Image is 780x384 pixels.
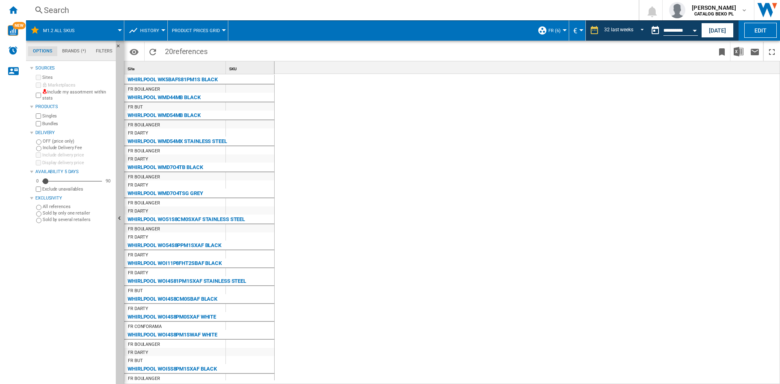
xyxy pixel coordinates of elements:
input: Bundles [36,121,41,126]
div: FR CONFORAMA [128,323,162,331]
md-select: REPORTS.WIZARD.STEPS.REPORT.STEPS.REPORT_OPTIONS.PERIOD: 32 last weeks [603,24,647,37]
label: Marketplaces [42,82,113,88]
button: Edit [744,23,777,38]
div: Search [44,4,617,16]
button: md-calendar [647,22,663,39]
input: Sold by only one retailer [36,211,41,217]
md-slider: Availability [42,177,102,185]
div: WHIRLPOOL WO54S8PPM1SXAF BLACK [128,241,221,250]
input: Sites [36,75,41,80]
div: FR BOULANGER [128,85,160,93]
button: Open calendar [687,22,702,37]
div: This report is based on a date in the past. [647,20,700,41]
label: Singles [42,113,113,119]
div: WHIRLPOOL WO51S8CM0SXAF STAINLESS STEEL [128,215,245,224]
div: Sources [35,65,113,72]
span: references [173,47,208,56]
div: WHIRLPOOL WOI4S8CM0SBAF BLACK [128,294,217,304]
md-menu: Currency [569,20,586,41]
div: FR DARTY [128,207,148,215]
div: WHIRLPOOL WOI4S8PM0SXAF WHITE [128,312,216,322]
md-tab-item: Options [28,46,57,56]
input: Include delivery price [36,152,41,158]
img: excel-24x24.png [734,47,743,56]
label: Include delivery price [42,152,113,158]
button: Maximize [764,42,780,61]
span: SKU [229,67,237,71]
div: WHIRLPOOL WMD54MB BLACK [128,111,201,120]
div: WHIRLPOOL WOI5S8PM1SXAF BLACK [128,364,217,374]
input: Sold by several retailers [36,218,41,223]
div: Availability 5 Days [35,169,113,175]
div: FR BOULANGER [128,199,160,207]
span: Product prices grid [172,28,220,33]
div: FR DARTY [128,129,148,137]
div: WHIRLPOOL WMD44MB BLACK [128,93,201,102]
label: Sites [42,74,113,80]
div: FR BUT [128,287,143,295]
div: FR DARTY [128,155,148,163]
img: mysite-not-bg-18x18.png [42,89,47,94]
span: Site [128,67,134,71]
div: FR BOULANGER [128,147,160,155]
b: CATALOG BEKO PL [694,11,734,17]
div: FR DARTY [128,305,148,313]
div: M1.2 all skus [30,20,120,41]
input: Include Delivery Fee [36,146,41,151]
button: Download in Excel [730,42,747,61]
span: [PERSON_NAME] [692,4,736,12]
div: FR DARTY [128,349,148,357]
div: FR (6) [537,20,565,41]
input: Display delivery price [36,160,41,165]
input: Include my assortment within stats [36,90,41,100]
div: FR BOULANGER [128,121,160,129]
span: € [573,26,577,35]
div: FR BOULANGER [128,173,160,181]
input: OFF (price only) [36,139,41,145]
span: M1.2 all skus [43,28,75,33]
input: Display delivery price [36,187,41,192]
button: Reload [145,42,161,61]
md-tab-item: Brands (*) [57,46,91,56]
button: Send this report by email [747,42,763,61]
div: WHIRLPOOL WOI4S81PM1SXAF STAINLESS STEEL [128,276,246,286]
div: 90 [104,178,113,184]
button: Product prices grid [172,20,224,41]
label: Exclude unavailables [42,186,113,192]
span: History [140,28,159,33]
label: OFF (price only) [43,138,113,144]
label: Display delivery price [42,160,113,166]
div: Products [35,104,113,110]
md-tab-item: Filters [91,46,117,56]
div: FR BUT [128,357,143,365]
div: FR DARTY [128,233,148,241]
div: WHIRLPOOL WMD7O4TB BLACK [128,163,203,172]
button: Hide [116,41,126,55]
div: Sort None [227,61,274,74]
div: FR BUT [128,103,143,111]
img: alerts-logo.svg [8,46,18,55]
div: WHIRLPOOL WMD54MX STAINLESS STEEL [128,137,227,146]
label: Bundles [42,121,113,127]
div: FR BOULANGER [128,375,160,383]
div: FR DARTY [128,181,148,189]
div: Site Sort None [126,61,225,74]
div: WHIRLPOOL WMD7O4TSG GREY [128,189,203,198]
span: NEW [13,22,26,29]
div: Sort None [126,61,225,74]
button: M1.2 all skus [43,20,83,41]
div: WHIRLPOOL WOI4S8PM1SWAF WHITE [128,330,217,340]
div: WHIRLPOOL WOI11P8FHT2SBAF BLACK [128,258,222,268]
button: History [140,20,163,41]
label: Sold by only one retailer [43,210,113,216]
img: wise-card.svg [8,25,18,36]
button: € [573,20,581,41]
div: FR DARTY [128,251,148,259]
div: SKU Sort None [227,61,274,74]
div: WHIRLPOOL WK5BAFS81PM1S BLACK [128,75,218,85]
button: [DATE] [701,23,734,38]
input: Marketplaces [36,82,41,88]
div: 0 [34,178,41,184]
button: FR (6) [548,20,565,41]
